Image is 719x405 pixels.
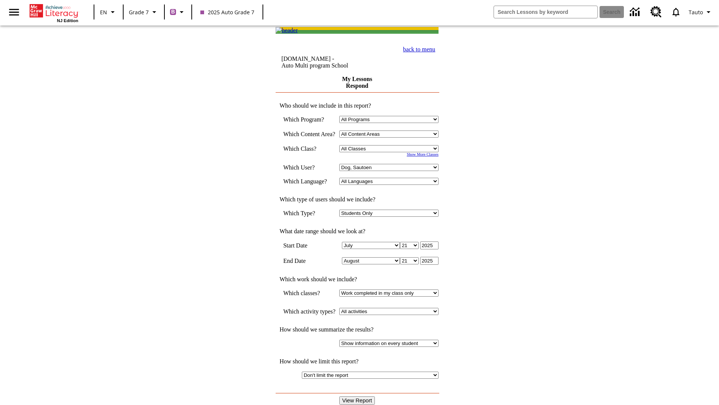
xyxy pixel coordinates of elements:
[283,308,336,315] td: Which activity types?
[100,8,107,16] span: EN
[283,116,336,123] td: Which Program?
[97,5,121,19] button: Language: EN, Select a language
[276,358,439,365] td: How should we limit this report?
[646,2,666,22] a: Resource Center, Will open in new tab
[283,145,336,152] td: Which Class?
[283,210,336,217] td: Which Type?
[283,164,336,171] td: Which User?
[339,396,375,405] input: View Report
[283,257,336,265] td: End Date
[407,152,439,156] a: Show More Classes
[403,46,435,52] a: back to menu
[57,18,78,23] span: NJ Edition
[686,5,716,19] button: Profile/Settings
[3,1,25,23] button: Open side menu
[342,76,372,89] a: My Lessons Respond
[171,7,175,16] span: B
[129,8,149,16] span: Grade 7
[494,6,597,18] input: search field
[30,3,78,23] div: Home
[283,131,335,137] nobr: Which Content Area?
[276,102,439,109] td: Who should we include in this report?
[666,2,686,22] a: Notifications
[126,5,162,19] button: Grade: Grade 7, Select a grade
[625,2,646,22] a: Data Center
[276,196,439,203] td: Which type of users should we include?
[276,326,439,333] td: How should we summarize the results?
[689,8,703,16] span: Tauto
[200,8,254,16] span: 2025 Auto Grade 7
[276,228,439,235] td: What date range should we look at?
[283,241,336,249] td: Start Date
[276,276,439,283] td: Which work should we include?
[281,62,348,69] nobr: Auto Multi program School
[283,289,336,297] td: Which classes?
[167,5,189,19] button: Boost Class color is purple. Change class color
[283,178,336,185] td: Which Language?
[276,27,298,34] img: header
[281,55,376,69] td: [DOMAIN_NAME] -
